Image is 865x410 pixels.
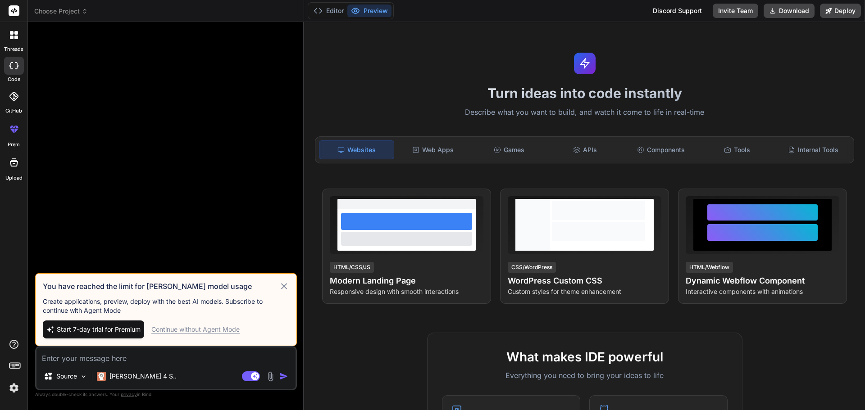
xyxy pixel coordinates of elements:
div: Internal Tools [776,140,850,159]
button: Deploy [820,4,861,18]
h3: You have reached the limit for [PERSON_NAME] model usage [43,281,279,292]
button: Editor [310,5,347,17]
p: Describe what you want to build, and watch it come to life in real-time [310,107,860,118]
span: Start 7-day trial for Premium [57,325,141,334]
button: Preview [347,5,392,17]
label: threads [4,45,23,53]
p: Source [56,372,77,381]
button: Download [764,4,815,18]
button: Invite Team [713,4,758,18]
div: CSS/WordPress [508,262,556,273]
p: [PERSON_NAME] 4 S.. [109,372,177,381]
label: Upload [5,174,23,182]
h4: Modern Landing Page [330,275,483,287]
img: settings [6,380,22,396]
div: Discord Support [647,4,707,18]
p: Responsive design with smooth interactions [330,287,483,296]
img: attachment [265,371,276,382]
label: GitHub [5,107,22,115]
p: Interactive components with animations [686,287,839,296]
h4: WordPress Custom CSS [508,275,661,287]
img: Pick Models [80,373,87,380]
p: Everything you need to bring your ideas to life [442,370,728,381]
div: Websites [319,140,394,159]
img: Claude 4 Sonnet [97,372,106,381]
span: privacy [121,392,137,397]
div: Tools [700,140,774,159]
label: prem [8,141,20,149]
img: icon [279,372,288,381]
p: Create applications, preview, deploy with the best AI models. Subscribe to continue with Agent Mode [43,297,289,315]
div: APIs [548,140,622,159]
h1: Turn ideas into code instantly [310,85,860,101]
div: Continue without Agent Mode [151,325,240,334]
div: HTML/Webflow [686,262,733,273]
h4: Dynamic Webflow Component [686,275,839,287]
div: Web Apps [396,140,470,159]
span: Choose Project [34,7,88,16]
p: Custom styles for theme enhancement [508,287,661,296]
p: Always double-check its answers. Your in Bind [35,390,297,399]
div: Components [624,140,698,159]
button: Start 7-day trial for Premium [43,320,144,338]
div: HTML/CSS/JS [330,262,374,273]
h2: What makes IDE powerful [442,347,728,366]
label: code [8,76,20,83]
div: Games [472,140,546,159]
